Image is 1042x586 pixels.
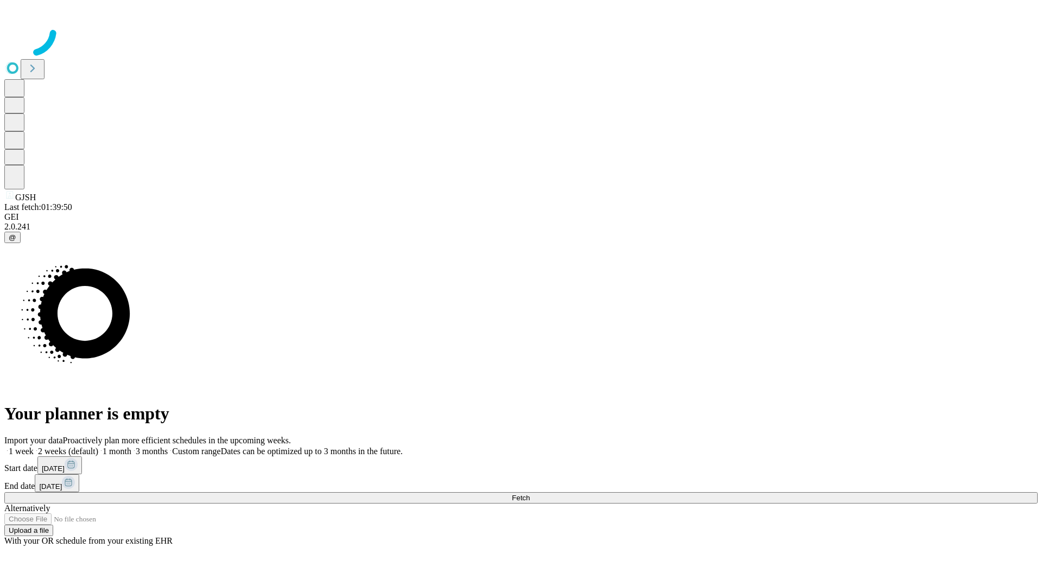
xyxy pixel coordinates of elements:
[4,222,1038,232] div: 2.0.241
[221,447,403,456] span: Dates can be optimized up to 3 months in the future.
[9,447,34,456] span: 1 week
[4,504,50,513] span: Alternatively
[512,494,530,502] span: Fetch
[4,474,1038,492] div: End date
[4,536,173,545] span: With your OR schedule from your existing EHR
[4,212,1038,222] div: GEI
[15,193,36,202] span: GJSH
[4,202,72,212] span: Last fetch: 01:39:50
[63,436,291,445] span: Proactively plan more efficient schedules in the upcoming weeks.
[38,447,98,456] span: 2 weeks (default)
[4,492,1038,504] button: Fetch
[4,525,53,536] button: Upload a file
[37,456,82,474] button: [DATE]
[4,232,21,243] button: @
[4,404,1038,424] h1: Your planner is empty
[9,233,16,241] span: @
[42,464,65,473] span: [DATE]
[35,474,79,492] button: [DATE]
[172,447,220,456] span: Custom range
[4,456,1038,474] div: Start date
[103,447,131,456] span: 1 month
[4,436,63,445] span: Import your data
[136,447,168,456] span: 3 months
[39,482,62,491] span: [DATE]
